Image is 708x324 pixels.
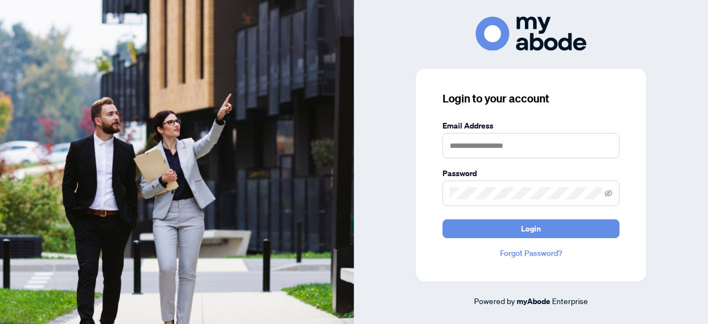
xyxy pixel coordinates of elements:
span: Login [521,220,541,238]
button: Login [442,219,619,238]
label: Password [442,167,619,179]
span: Powered by [474,296,515,306]
a: myAbode [517,295,550,307]
span: Enterprise [552,296,588,306]
a: Forgot Password? [442,247,619,259]
h3: Login to your account [442,91,619,106]
img: ma-logo [476,17,586,50]
label: Email Address [442,120,619,132]
span: eye-invisible [605,189,612,197]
